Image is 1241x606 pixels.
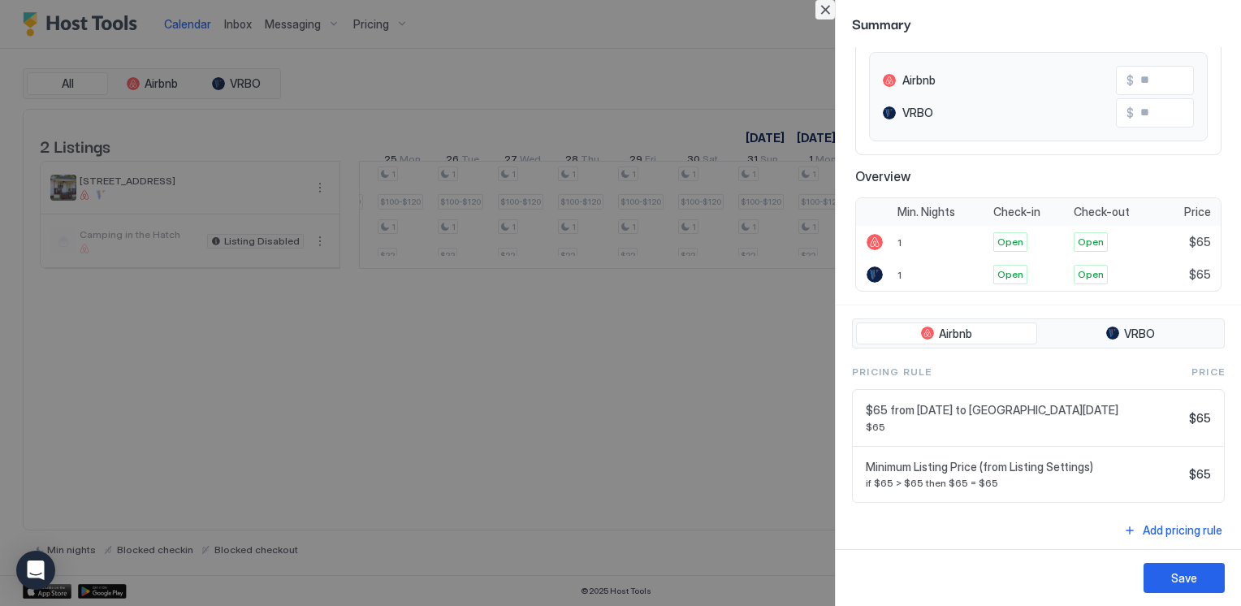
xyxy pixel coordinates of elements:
[902,106,933,120] span: VRBO
[866,460,1183,474] span: Minimum Listing Price (from Listing Settings)
[1189,235,1211,249] span: $65
[897,236,902,249] span: 1
[852,365,932,379] span: Pricing Rule
[866,421,1183,433] span: $65
[1078,235,1104,249] span: Open
[852,13,1225,33] span: Summary
[1121,519,1225,541] button: Add pricing rule
[1144,563,1225,593] button: Save
[1040,322,1222,345] button: VRBO
[1189,467,1211,482] span: $65
[939,327,972,341] span: Airbnb
[993,205,1040,219] span: Check-in
[1189,267,1211,282] span: $65
[1191,365,1225,379] span: Price
[1124,327,1155,341] span: VRBO
[866,403,1183,418] span: $65 from [DATE] to [GEOGRAPHIC_DATA][DATE]
[855,168,1222,184] span: Overview
[852,318,1225,349] div: tab-group
[1126,106,1134,120] span: $
[1074,205,1130,219] span: Check-out
[1171,569,1197,587] div: Save
[866,477,1183,489] span: if $65 > $65 then $65 = $65
[897,269,902,281] span: 1
[856,322,1037,345] button: Airbnb
[997,267,1023,282] span: Open
[902,73,936,88] span: Airbnb
[1078,267,1104,282] span: Open
[1184,205,1211,219] span: Price
[1189,411,1211,426] span: $65
[1143,522,1222,539] div: Add pricing rule
[997,235,1023,249] span: Open
[1126,73,1134,88] span: $
[897,205,955,219] span: Min. Nights
[16,551,55,590] div: Open Intercom Messenger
